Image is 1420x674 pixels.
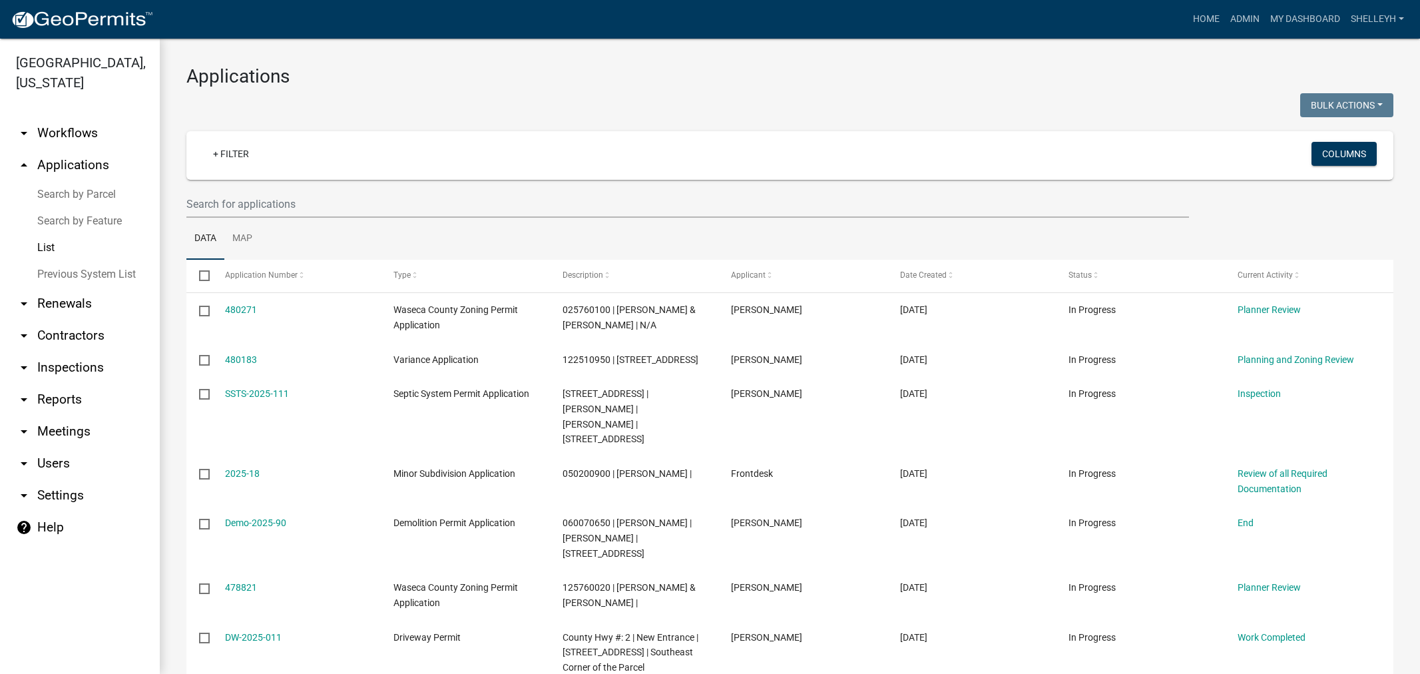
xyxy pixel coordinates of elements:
a: Demo-2025-90 [225,517,286,528]
span: Matt Thompsen [731,354,802,365]
a: DW-2025-011 [225,632,282,643]
span: 09/16/2025 [900,388,927,399]
span: In Progress [1068,468,1116,479]
a: Admin [1225,7,1265,32]
span: Demolition Permit Application [393,517,515,528]
span: Status [1068,270,1092,280]
span: William Poppe [731,582,802,593]
datatable-header-cell: Status [1056,260,1225,292]
span: In Progress [1068,582,1116,593]
i: arrow_drop_down [16,125,32,141]
i: arrow_drop_down [16,424,32,440]
span: In Progress [1068,304,1116,315]
a: Work Completed [1238,632,1305,643]
i: arrow_drop_down [16,392,32,408]
span: 09/16/2025 [900,517,927,528]
a: 480271 [225,304,257,315]
a: Planning and Zoning Review [1238,354,1354,365]
a: Data [186,218,224,260]
i: arrow_drop_down [16,328,32,344]
a: + Filter [202,142,260,166]
a: 2025-18 [225,468,260,479]
span: 09/18/2025 [900,304,927,315]
a: Map [224,218,260,260]
span: Phillip Schleicher [731,388,802,399]
h3: Applications [186,65,1393,88]
span: Date Created [900,270,947,280]
span: Current Activity [1238,270,1293,280]
a: Review of all Required Documentation [1238,468,1327,494]
a: Planner Review [1238,582,1301,593]
span: 060070650 | JACOB M WOLFF | DANIELLE C WOLFF | 42860 CO LINE RD [563,517,692,559]
span: In Progress [1068,354,1116,365]
span: 09/18/2025 [900,354,927,365]
a: Inspection [1238,388,1281,399]
i: arrow_drop_down [16,488,32,504]
span: In Progress [1068,388,1116,399]
input: Search for applications [186,190,1189,218]
span: Minor Subdivision Application [393,468,515,479]
a: End [1238,517,1254,528]
span: County Hwy #: 2 | New Entrance | 6583 360TH AVE | Southeast Corner of the Parcel [563,632,698,673]
span: 09/16/2025 [900,468,927,479]
a: SSTS-2025-111 [225,388,289,399]
a: Planner Review [1238,304,1301,315]
span: Variance Application [393,354,479,365]
span: Waseca County Zoning Permit Application [393,304,518,330]
span: Driveway Permit [393,632,461,643]
span: Septic System Permit Application [393,388,529,399]
span: Frontdesk [731,468,773,479]
span: Kyle Skoglund [731,632,802,643]
span: 09/15/2025 [900,582,927,593]
datatable-header-cell: Current Activity [1224,260,1393,292]
span: Jacob Wolff [731,517,802,528]
button: Columns [1311,142,1377,166]
span: 025760100 | LUCAS & ARIANA L BOELTER | N/A [563,304,696,330]
datatable-header-cell: Description [549,260,718,292]
span: 125760020 | LISA K & WILLIAM K POPPE | [563,582,696,608]
datatable-header-cell: Applicant [718,260,887,292]
span: Application Number [225,270,298,280]
i: arrow_drop_down [16,456,32,472]
i: arrow_drop_up [16,157,32,173]
a: 480183 [225,354,257,365]
i: help [16,519,32,535]
a: shelleyh [1345,7,1409,32]
span: Applicant [731,270,766,280]
a: 478821 [225,582,257,593]
span: Description [563,270,603,280]
i: arrow_drop_down [16,296,32,312]
datatable-header-cell: Date Created [887,260,1056,292]
i: arrow_drop_down [16,360,32,376]
button: Bulk Actions [1300,93,1393,117]
span: 33960 98TH ST | MICHAEL K ELLIS | BARBARA A PELSON-ELLIS |33960 98TH ST [563,388,648,444]
span: Type [393,270,411,280]
span: In Progress [1068,632,1116,643]
span: 122510950 | 37049 FAWN AVE | 2,7 [563,354,698,365]
datatable-header-cell: Application Number [212,260,381,292]
span: In Progress [1068,517,1116,528]
datatable-header-cell: Select [186,260,212,292]
span: 050200900 | GARY G MITTELSTEADT | [563,468,692,479]
a: My Dashboard [1265,7,1345,32]
span: Lucas Boelter [731,304,802,315]
datatable-header-cell: Type [381,260,550,292]
span: Waseca County Zoning Permit Application [393,582,518,608]
a: Home [1188,7,1225,32]
span: 09/15/2025 [900,632,927,643]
